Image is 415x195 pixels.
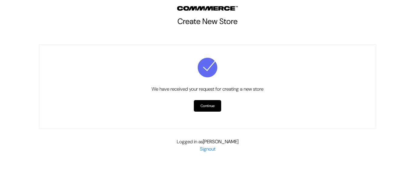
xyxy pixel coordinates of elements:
[203,138,238,145] b: [PERSON_NAME]
[177,6,238,11] img: Outdocart
[39,138,376,153] div: Logged in as
[106,57,309,112] p: We have received your request for creating a new store
[200,146,215,152] a: Signout
[194,100,221,112] a: Continue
